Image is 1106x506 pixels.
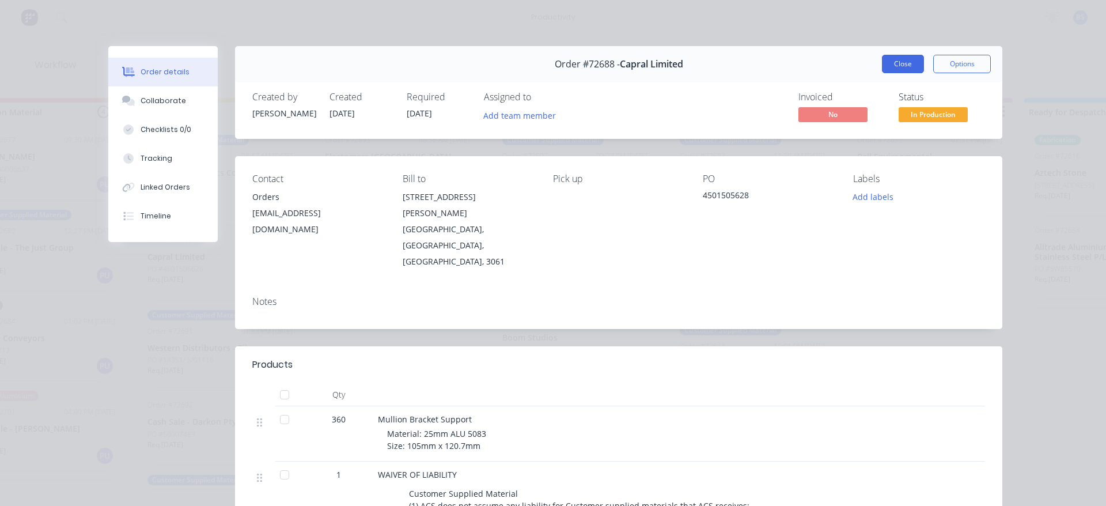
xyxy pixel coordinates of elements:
[553,173,685,184] div: Pick up
[882,55,924,73] button: Close
[332,413,346,425] span: 360
[378,469,457,480] span: WAIVER OF LIABILITY
[703,173,835,184] div: PO
[407,108,432,119] span: [DATE]
[478,107,562,123] button: Add team member
[252,205,384,237] div: [EMAIL_ADDRESS][DOMAIN_NAME]
[252,358,293,372] div: Products
[252,107,316,119] div: [PERSON_NAME]
[141,124,191,135] div: Checklists 0/0
[141,182,190,192] div: Linked Orders
[252,189,384,237] div: Orders[EMAIL_ADDRESS][DOMAIN_NAME]
[108,202,218,231] button: Timeline
[141,211,171,221] div: Timeline
[108,173,218,202] button: Linked Orders
[555,59,620,70] span: Order #72688 -
[899,107,968,122] span: In Production
[329,92,393,103] div: Created
[378,414,472,425] span: Mullion Bracket Support
[403,173,535,184] div: Bill to
[403,221,535,270] div: [GEOGRAPHIC_DATA], [GEOGRAPHIC_DATA], [GEOGRAPHIC_DATA], 3061
[899,92,985,103] div: Status
[403,189,535,221] div: [STREET_ADDRESS][PERSON_NAME]
[847,189,900,205] button: Add labels
[141,96,186,106] div: Collaborate
[899,107,968,124] button: In Production
[484,107,562,123] button: Add team member
[252,92,316,103] div: Created by
[703,189,835,205] div: 4501505628
[329,108,355,119] span: [DATE]
[798,107,868,122] span: No
[304,383,373,406] div: Qty
[798,92,885,103] div: Invoiced
[336,469,341,481] span: 1
[252,296,985,307] div: Notes
[484,92,599,103] div: Assigned to
[620,59,683,70] span: Capral Limited
[108,58,218,86] button: Order details
[108,86,218,115] button: Collaborate
[387,428,486,451] span: Material: 25mm ALU 5083 Size: 105mm x 120.7mm
[252,189,384,205] div: Orders
[853,173,985,184] div: Labels
[108,115,218,144] button: Checklists 0/0
[933,55,991,73] button: Options
[403,189,535,270] div: [STREET_ADDRESS][PERSON_NAME][GEOGRAPHIC_DATA], [GEOGRAPHIC_DATA], [GEOGRAPHIC_DATA], 3061
[141,67,190,77] div: Order details
[252,173,384,184] div: Contact
[108,144,218,173] button: Tracking
[141,153,172,164] div: Tracking
[407,92,470,103] div: Required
